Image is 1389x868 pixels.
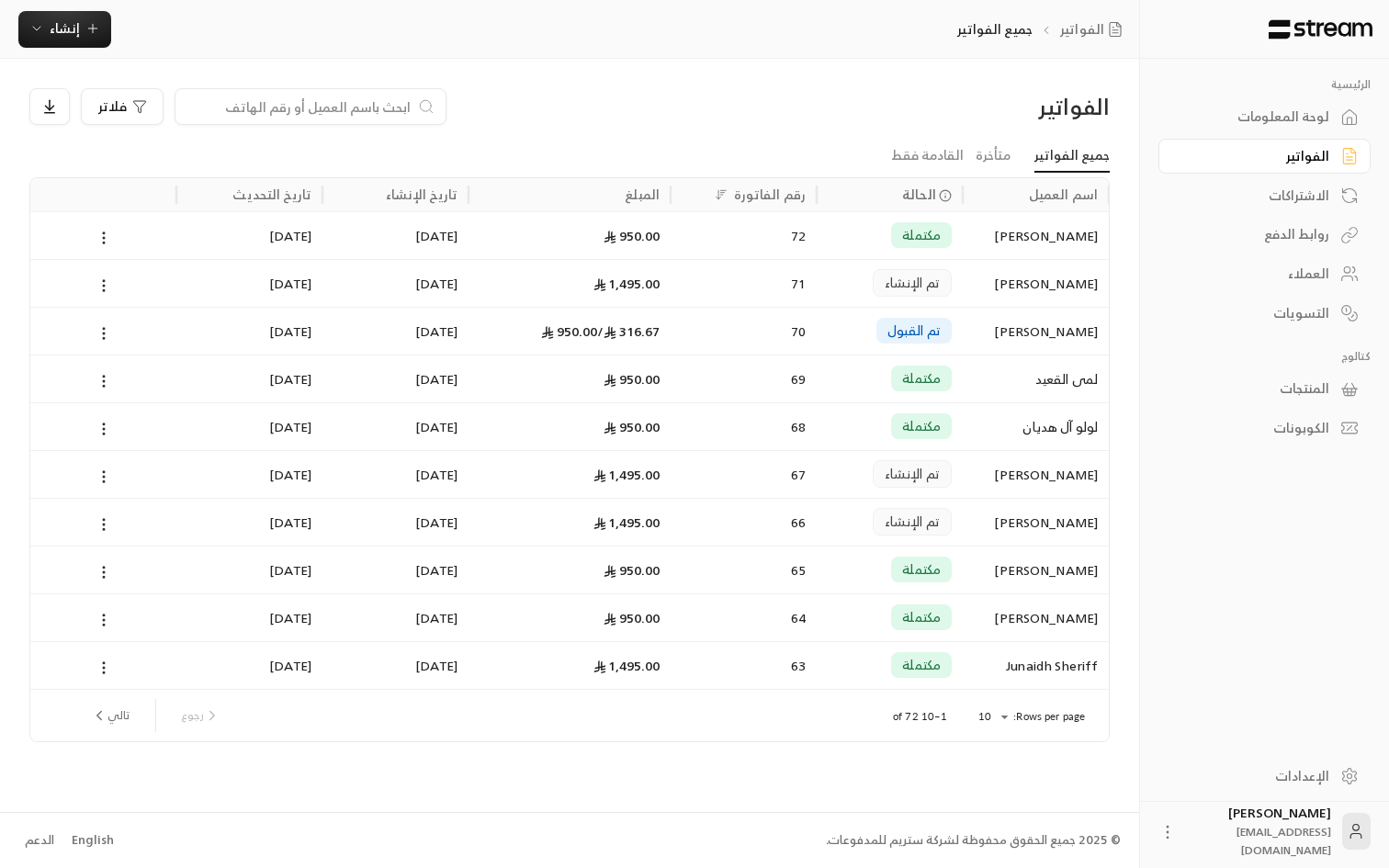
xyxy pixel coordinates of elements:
span: مكتملة [902,656,941,674]
a: متأخرة [976,140,1011,172]
div: المنتجات [1181,379,1329,398]
div: 65 [682,547,806,593]
div: 70 [682,308,806,355]
div: 69 [682,355,806,402]
div: [PERSON_NAME] [1188,804,1331,859]
span: مكتملة [902,417,941,435]
div: 950.00 [480,403,660,450]
div: [DATE] [333,403,457,450]
span: تم الإنشاء [885,274,940,292]
a: العملاء [1158,256,1371,292]
div: Junaidh Sheriff [974,642,1098,689]
div: [DATE] [333,260,457,307]
div: 1,495.00 [480,642,660,689]
div: [DATE] [187,547,311,593]
div: [DATE] [333,212,457,259]
div: [DATE] [187,355,311,402]
div: لمى القعيد [974,355,1098,402]
div: [DATE] [187,403,311,450]
p: كتالوج [1158,349,1371,364]
p: جميع الفواتير [957,20,1033,39]
div: [DATE] [333,355,457,402]
div: [DATE] [187,451,311,498]
button: Sort [710,184,732,206]
button: إنشاء [18,11,111,48]
div: 66 [682,499,806,546]
div: تاريخ التحديث [232,183,311,206]
div: 10 [969,705,1013,728]
span: مكتملة [902,226,941,244]
span: تم الإنشاء [885,513,940,531]
div: © 2025 جميع الحقوق محفوظة لشركة ستريم للمدفوعات. [826,831,1121,850]
div: 1,495.00 [480,260,660,307]
div: [PERSON_NAME] [974,547,1098,593]
span: مكتملة [902,369,941,388]
div: الكوبونات [1181,419,1329,437]
div: [DATE] [187,260,311,307]
a: المنتجات [1158,371,1371,407]
span: إنشاء [50,17,80,39]
a: التسويات [1158,295,1371,331]
button: next page [84,700,137,731]
div: [PERSON_NAME] [974,594,1098,641]
div: الفواتير [853,92,1110,121]
div: [DATE] [333,451,457,498]
div: [DATE] [333,594,457,641]
div: [PERSON_NAME] [974,499,1098,546]
div: 950.00 [480,308,660,355]
div: 1,495.00 [480,499,660,546]
div: المبلغ [625,183,660,206]
span: مكتملة [902,608,941,626]
div: 72 [682,212,806,259]
div: 63 [682,642,806,689]
a: جميع الفواتير [1034,140,1110,173]
div: لوحة المعلومات [1181,107,1329,126]
div: اسم العميل [1029,183,1098,206]
div: 1,495.00 [480,451,660,498]
div: التسويات [1181,304,1329,322]
div: 64 [682,594,806,641]
p: Rows per page: [1013,709,1085,724]
div: [DATE] [187,594,311,641]
div: 950.00 [480,355,660,402]
a: الفواتير [1060,20,1130,39]
div: لولو آل هديان [974,403,1098,450]
div: [PERSON_NAME] [974,260,1098,307]
span: فلاتر [98,100,127,113]
div: 68 [682,403,806,450]
div: [PERSON_NAME] [974,212,1098,259]
span: تم القبول [887,321,941,340]
a: لوحة المعلومات [1158,99,1371,135]
div: [PERSON_NAME] [974,308,1098,355]
div: [DATE] [333,547,457,593]
a: الاشتراكات [1158,177,1371,213]
img: Logo [1267,19,1374,39]
span: مكتملة [902,560,941,579]
span: [EMAIL_ADDRESS][DOMAIN_NAME] [1237,822,1331,860]
div: [DATE] [333,499,457,546]
div: 950.00 [480,547,660,593]
div: الإعدادات [1181,767,1329,785]
div: English [72,831,114,850]
div: [DATE] [187,212,311,259]
div: [DATE] [187,642,311,689]
div: الاشتراكات [1181,186,1329,205]
div: 950.00 [480,594,660,641]
div: [DATE] [333,308,457,355]
a: الكوبونات [1158,411,1371,446]
p: 1–10 of 72 [893,709,947,724]
a: الدعم [18,824,60,857]
input: ابحث باسم العميل أو رقم الهاتف [186,96,411,117]
a: الفواتير [1158,139,1371,175]
div: 71 [682,260,806,307]
p: الرئيسية [1158,77,1371,92]
span: الحالة [902,185,936,204]
div: [DATE] [187,499,311,546]
a: الإعدادات [1158,758,1371,794]
a: القادمة فقط [891,140,964,172]
span: 316.67 / [597,320,660,343]
a: روابط الدفع [1158,217,1371,253]
nav: breadcrumb [957,20,1129,39]
button: فلاتر [81,88,164,125]
div: الفواتير [1181,147,1329,165]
